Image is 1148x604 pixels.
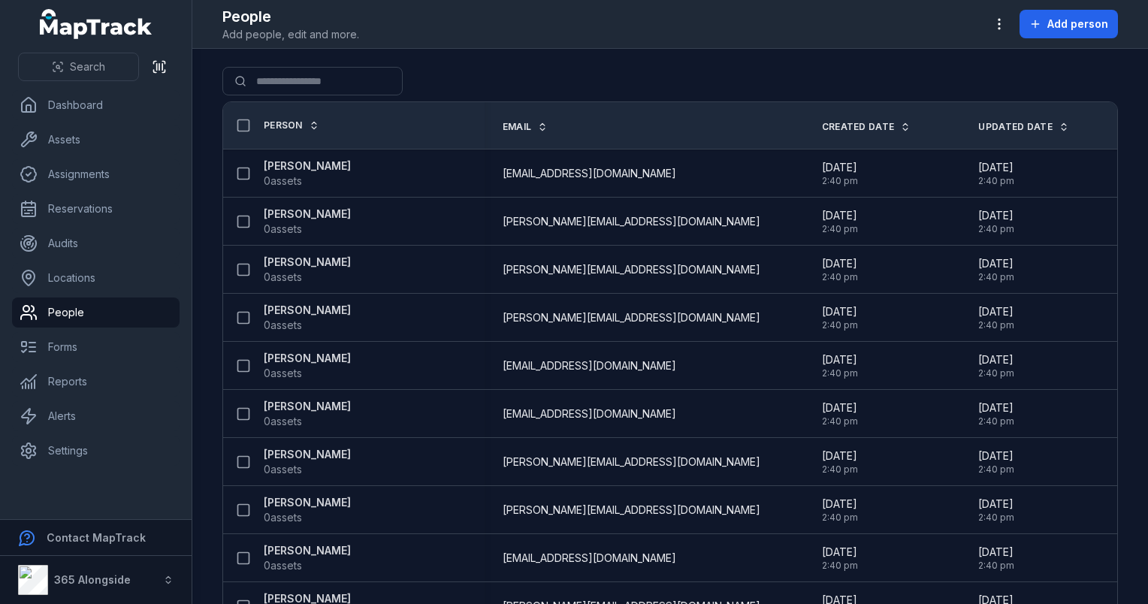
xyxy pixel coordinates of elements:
[70,59,105,74] span: Search
[822,400,858,427] time: 09/09/2025, 2:40:55 pm
[822,160,858,187] time: 09/09/2025, 2:40:55 pm
[822,304,858,319] span: [DATE]
[12,90,180,120] a: Dashboard
[264,558,302,573] span: 0 assets
[822,121,911,133] a: Created Date
[12,263,180,293] a: Locations
[503,310,760,325] span: [PERSON_NAME][EMAIL_ADDRESS][DOMAIN_NAME]
[822,160,858,175] span: [DATE]
[264,495,351,525] a: [PERSON_NAME]0assets
[978,497,1014,512] span: [DATE]
[12,194,180,224] a: Reservations
[264,255,351,285] a: [PERSON_NAME]0assets
[978,319,1014,331] span: 2:40 pm
[822,121,895,133] span: Created Date
[503,121,548,133] a: Email
[978,497,1014,524] time: 09/09/2025, 2:40:55 pm
[822,497,858,524] time: 09/09/2025, 2:40:55 pm
[978,545,1014,572] time: 09/09/2025, 2:40:55 pm
[503,406,676,421] span: [EMAIL_ADDRESS][DOMAIN_NAME]
[12,436,180,466] a: Settings
[978,208,1014,235] time: 09/09/2025, 2:40:55 pm
[822,560,858,572] span: 2:40 pm
[822,175,858,187] span: 2:40 pm
[264,351,351,366] strong: [PERSON_NAME]
[822,545,858,572] time: 09/09/2025, 2:40:55 pm
[264,119,303,131] span: Person
[822,223,858,235] span: 2:40 pm
[264,510,302,525] span: 0 assets
[12,159,180,189] a: Assignments
[503,262,760,277] span: [PERSON_NAME][EMAIL_ADDRESS][DOMAIN_NAME]
[54,573,131,586] strong: 365 Alongside
[978,160,1014,175] span: [DATE]
[264,159,351,174] strong: [PERSON_NAME]
[822,256,858,271] span: [DATE]
[978,271,1014,283] span: 2:40 pm
[822,545,858,560] span: [DATE]
[978,352,1014,367] span: [DATE]
[822,464,858,476] span: 2:40 pm
[264,543,351,573] a: [PERSON_NAME]0assets
[822,497,858,512] span: [DATE]
[978,223,1014,235] span: 2:40 pm
[264,270,302,285] span: 0 assets
[12,228,180,258] a: Audits
[822,400,858,415] span: [DATE]
[264,447,351,477] a: [PERSON_NAME]0assets
[264,399,351,414] strong: [PERSON_NAME]
[264,119,319,131] a: Person
[822,448,858,464] span: [DATE]
[264,318,302,333] span: 0 assets
[12,125,180,155] a: Assets
[12,367,180,397] a: Reports
[264,462,302,477] span: 0 assets
[264,174,302,189] span: 0 assets
[978,208,1014,223] span: [DATE]
[978,448,1014,464] span: [DATE]
[978,400,1014,427] time: 09/09/2025, 2:40:55 pm
[822,319,858,331] span: 2:40 pm
[978,448,1014,476] time: 09/09/2025, 2:40:55 pm
[822,367,858,379] span: 2:40 pm
[264,495,351,510] strong: [PERSON_NAME]
[222,6,359,27] h2: People
[18,53,139,81] button: Search
[978,256,1014,283] time: 09/09/2025, 2:40:55 pm
[822,304,858,331] time: 09/09/2025, 2:40:55 pm
[264,222,302,237] span: 0 assets
[978,367,1014,379] span: 2:40 pm
[264,447,351,462] strong: [PERSON_NAME]
[822,352,858,367] span: [DATE]
[822,512,858,524] span: 2:40 pm
[264,207,351,237] a: [PERSON_NAME]0assets
[264,351,351,381] a: [PERSON_NAME]0assets
[503,358,676,373] span: [EMAIL_ADDRESS][DOMAIN_NAME]
[822,448,858,476] time: 09/09/2025, 2:40:55 pm
[264,366,302,381] span: 0 assets
[822,352,858,379] time: 09/09/2025, 2:40:55 pm
[264,159,351,189] a: [PERSON_NAME]0assets
[264,399,351,429] a: [PERSON_NAME]0assets
[978,560,1014,572] span: 2:40 pm
[12,297,180,328] a: People
[1020,10,1118,38] button: Add person
[264,255,351,270] strong: [PERSON_NAME]
[978,256,1014,271] span: [DATE]
[978,160,1014,187] time: 09/09/2025, 2:40:55 pm
[264,303,351,318] strong: [PERSON_NAME]
[12,332,180,362] a: Forms
[503,214,760,229] span: [PERSON_NAME][EMAIL_ADDRESS][DOMAIN_NAME]
[40,9,153,39] a: MapTrack
[822,208,858,235] time: 09/09/2025, 2:40:55 pm
[822,208,858,223] span: [DATE]
[978,304,1014,331] time: 09/09/2025, 2:40:55 pm
[978,415,1014,427] span: 2:40 pm
[978,304,1014,319] span: [DATE]
[978,400,1014,415] span: [DATE]
[503,166,676,181] span: [EMAIL_ADDRESS][DOMAIN_NAME]
[822,256,858,283] time: 09/09/2025, 2:40:55 pm
[503,455,760,470] span: [PERSON_NAME][EMAIL_ADDRESS][DOMAIN_NAME]
[47,531,146,544] strong: Contact MapTrack
[978,352,1014,379] time: 09/09/2025, 2:40:55 pm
